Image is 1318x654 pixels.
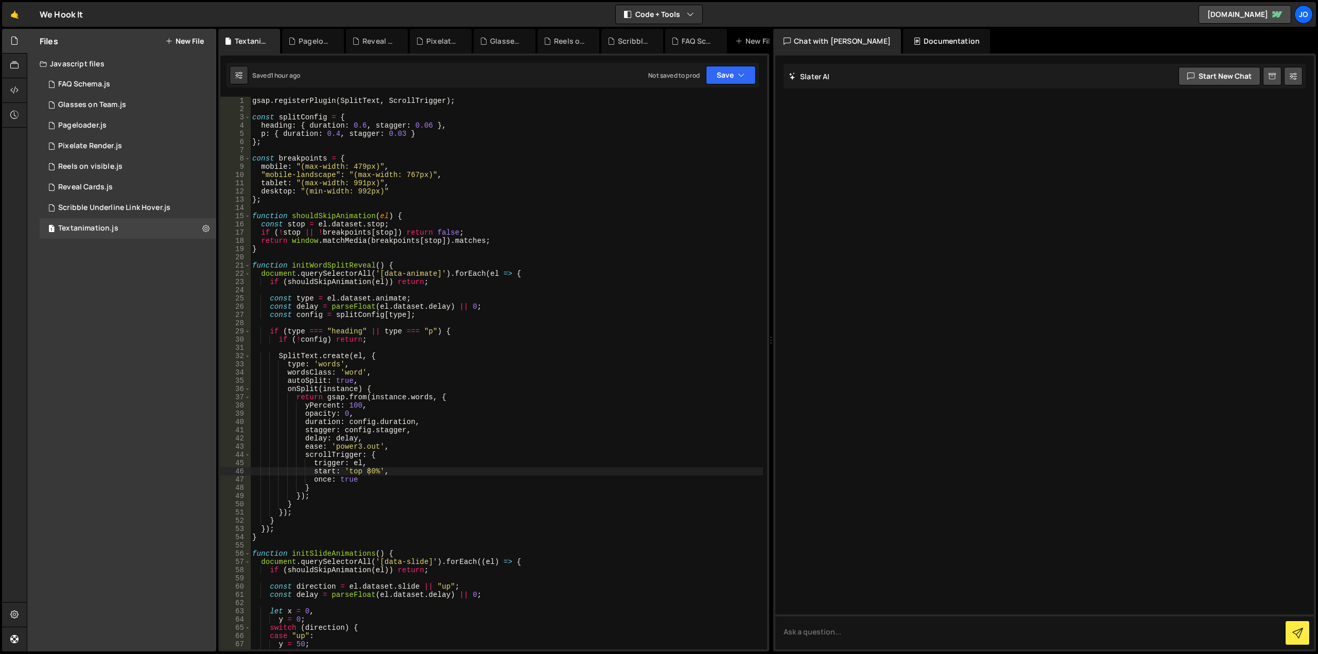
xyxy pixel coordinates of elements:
div: 39 [220,410,251,418]
div: 60 [220,582,251,591]
div: 34 [220,368,251,377]
div: 56 [220,550,251,558]
div: 17 [220,228,251,237]
div: Documentation [903,29,990,54]
div: Reels on visible.js [554,36,587,46]
div: 11 [220,179,251,187]
h2: Files [40,36,58,47]
div: 1 hour ago [271,71,301,80]
div: 32 [220,352,251,360]
div: 62 [220,599,251,607]
div: 42 [220,434,251,443]
div: 22 [220,270,251,278]
div: 4 [220,121,251,130]
div: 21 [220,261,251,270]
div: Saved [252,71,300,80]
div: 16958/46592.js [40,115,216,136]
div: 26 [220,303,251,311]
div: Pixelate Render.js [58,142,122,151]
button: Code + Tools [616,5,702,24]
span: 1 [48,225,55,234]
div: FAQ Schema.js [682,36,715,46]
div: 53 [220,525,251,533]
a: Jo [1294,5,1313,24]
div: 28 [220,319,251,327]
div: 20 [220,253,251,261]
div: 51 [220,508,251,517]
div: 38 [220,401,251,410]
div: 54 [220,533,251,541]
div: Textanimation.js [58,224,118,233]
div: 23 [220,278,251,286]
div: 7 [220,146,251,154]
div: We Hook It [40,8,83,21]
div: 65 [220,624,251,632]
div: 66 [220,632,251,640]
div: 1 [220,97,251,105]
div: 52 [220,517,251,525]
div: 18 [220,237,251,245]
div: 40 [220,418,251,426]
div: 67 [220,640,251,648]
button: Start new chat [1178,67,1260,85]
div: Reels on visible.js [58,162,123,171]
div: 12 [220,187,251,196]
a: 🤙 [2,2,27,27]
h2: Slater AI [789,72,830,81]
div: 35 [220,377,251,385]
div: 46 [220,467,251,475]
div: Javascript files [27,54,216,74]
div: 15 [220,212,251,220]
div: Reveal Cards.js [362,36,395,46]
div: 48 [220,484,251,492]
div: 16 [220,220,251,228]
div: 63 [220,607,251,615]
div: Scribble Underline Link Hover.js [58,203,170,213]
div: 16958/46496.js [40,198,216,218]
div: 47 [220,475,251,484]
div: Glasses on Team.js [58,100,126,110]
div: 16958/46500.js [40,136,216,156]
div: 6 [220,138,251,146]
div: 25 [220,294,251,303]
div: 59 [220,574,251,582]
div: 49 [220,492,251,500]
button: New File [165,37,204,45]
div: 2 [220,105,251,113]
div: 30 [220,335,251,344]
div: 58 [220,566,251,574]
div: 29 [220,327,251,335]
div: 43 [220,443,251,451]
div: 33 [220,360,251,368]
div: 5 [220,130,251,138]
div: Textanimation.js [235,36,268,46]
div: Chat with [PERSON_NAME] [773,29,901,54]
div: 27 [220,311,251,319]
div: 36 [220,385,251,393]
div: Pageloader.js [58,121,107,130]
div: 50 [220,500,251,508]
div: Scribble Underline Link Hover.js [618,36,651,46]
div: Glasses on Team.js [490,36,523,46]
div: FAQ Schema.js [58,80,110,89]
div: 44 [220,451,251,459]
div: 16958/46499.js [40,95,216,115]
div: 45 [220,459,251,467]
div: Pixelate Render.js [426,36,459,46]
div: 57 [220,558,251,566]
div: 16958/46495.js [40,74,216,95]
div: 31 [220,344,251,352]
div: Reveal Cards.js [58,183,113,192]
div: 16958/46594.js [40,218,216,239]
div: 8 [220,154,251,163]
div: 9 [220,163,251,171]
div: 3 [220,113,251,121]
div: 14 [220,204,251,212]
div: Pageloader.js [299,36,332,46]
div: 41 [220,426,251,434]
div: 19 [220,245,251,253]
a: [DOMAIN_NAME] [1199,5,1291,24]
div: New File [735,36,778,46]
div: 13 [220,196,251,204]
